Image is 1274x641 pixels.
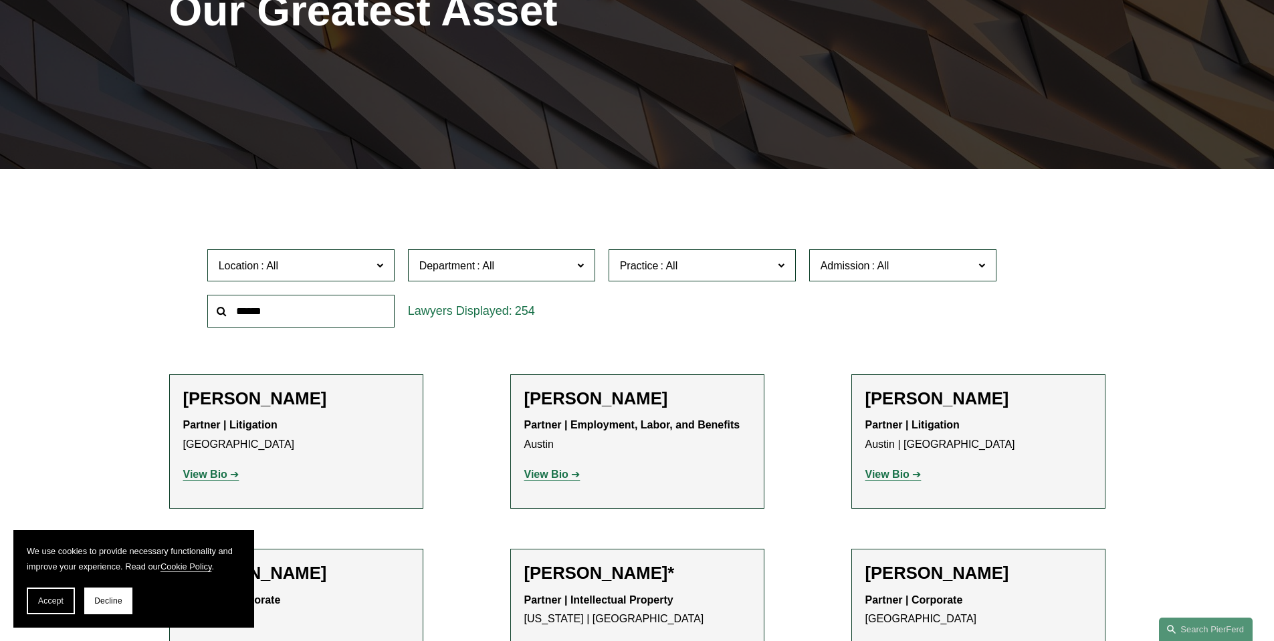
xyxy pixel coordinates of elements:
strong: Partner | Intellectual Property [524,594,673,606]
h2: [PERSON_NAME] [865,388,1091,409]
p: [GEOGRAPHIC_DATA] [183,416,409,455]
strong: View Bio [865,469,910,480]
a: Cookie Policy [161,561,212,571]
h2: [PERSON_NAME]* [524,563,750,584]
span: Location [219,260,259,271]
h2: [PERSON_NAME] [865,563,1091,584]
p: [US_STATE] [183,591,409,630]
h2: [PERSON_NAME] [524,388,750,409]
strong: Partner | Litigation [865,419,960,430]
span: Admission [821,260,870,271]
p: We use cookies to provide necessary functionality and improve your experience. Read our . [27,543,241,574]
h2: [PERSON_NAME] [183,388,409,409]
p: [GEOGRAPHIC_DATA] [865,591,1091,630]
a: View Bio [524,469,580,480]
strong: Partner | Litigation [183,419,278,430]
button: Accept [27,588,75,614]
a: View Bio [183,469,239,480]
p: [US_STATE] | [GEOGRAPHIC_DATA] [524,591,750,630]
p: Austin | [GEOGRAPHIC_DATA] [865,416,1091,455]
span: Practice [620,260,659,271]
strong: View Bio [524,469,568,480]
strong: View Bio [183,469,227,480]
span: Decline [94,596,122,606]
span: Department [419,260,475,271]
a: View Bio [865,469,922,480]
h2: [PERSON_NAME] [183,563,409,584]
span: Accept [38,596,64,606]
strong: Partner | Employment, Labor, and Benefits [524,419,740,430]
a: Search this site [1159,618,1253,641]
strong: Partner | Corporate [865,594,963,606]
span: 254 [515,304,535,317]
button: Decline [84,588,132,614]
p: Austin [524,416,750,455]
section: Cookie banner [13,530,254,628]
